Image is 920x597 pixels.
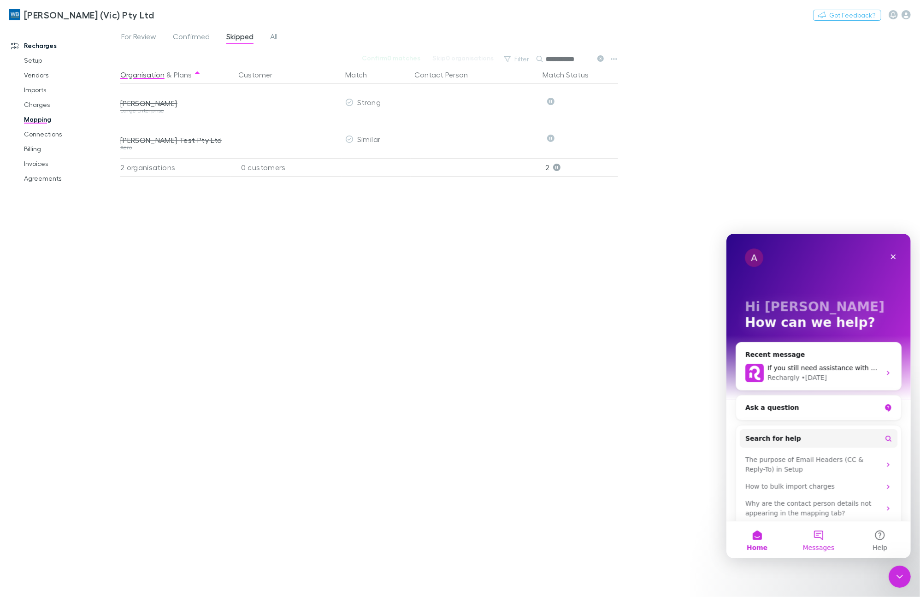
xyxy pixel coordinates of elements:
a: Connections [15,127,127,142]
span: Home [20,311,41,317]
button: Help [123,288,184,325]
button: Messages [61,288,123,325]
button: Contact Person [414,65,479,84]
div: How to bulk import charges [19,248,154,258]
a: Setup [15,53,127,68]
div: & [120,65,227,84]
span: Similar [357,135,381,143]
svg: Skipped [547,98,554,105]
a: Imports [15,83,127,97]
button: Skip0 organisations [426,53,500,64]
div: • [DATE] [75,139,100,149]
div: Rechargly [41,139,73,149]
a: Charges [15,97,127,112]
div: Ask a question [9,161,175,187]
span: All [270,32,277,44]
button: Got Feedback? [813,10,881,21]
div: Ask a question [19,169,154,179]
h3: [PERSON_NAME] (Vic) Pty Ltd [24,9,154,20]
div: The purpose of Email Headers (CC & Reply-To) in Setup [19,221,154,241]
span: Strong [357,98,381,106]
button: Match [345,65,378,84]
svg: Skipped [547,135,554,142]
div: 0 customers [231,158,342,177]
span: Help [146,311,161,317]
span: Messages [77,311,108,317]
div: How to bulk import charges [13,244,171,261]
span: Confirmed [173,32,210,44]
a: Invoices [15,156,127,171]
span: For Review [121,32,156,44]
iframe: Intercom live chat [726,234,911,558]
div: [PERSON_NAME] [120,99,227,108]
iframe: Intercom live chat [889,566,911,588]
button: Plans [174,65,192,84]
button: Confirm0 matches [356,53,426,64]
a: Agreements [15,171,127,186]
div: Why are the contact person details not appearing in the mapping tab? [13,261,171,288]
div: Large Enterprise [120,108,227,113]
a: Vendors [15,68,127,83]
button: Organisation [120,65,165,84]
button: Filter [500,53,535,65]
img: William Buck (Vic) Pty Ltd's Logo [9,9,20,20]
div: Xero [120,145,227,150]
p: 2 [545,159,618,176]
span: Skipped [226,32,254,44]
button: Customer [238,65,283,84]
a: [PERSON_NAME] (Vic) Pty Ltd [4,4,159,26]
a: Recharges [2,38,127,53]
div: [PERSON_NAME] Test Pty Ltd [120,136,227,145]
div: Close [159,15,175,31]
div: 2 organisations [120,158,231,177]
span: Search for help [19,200,75,210]
a: Mapping [15,112,127,127]
button: Search for help [13,195,171,214]
span: If you still need assistance with modifying invoice details or reassigning charges, I am here to ... [41,130,656,138]
div: The purpose of Email Headers (CC & Reply-To) in Setup [13,218,171,244]
a: Billing [15,142,127,156]
div: Why are the contact person details not appearing in the mapping tab? [19,265,154,284]
button: Match Status [543,65,600,84]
